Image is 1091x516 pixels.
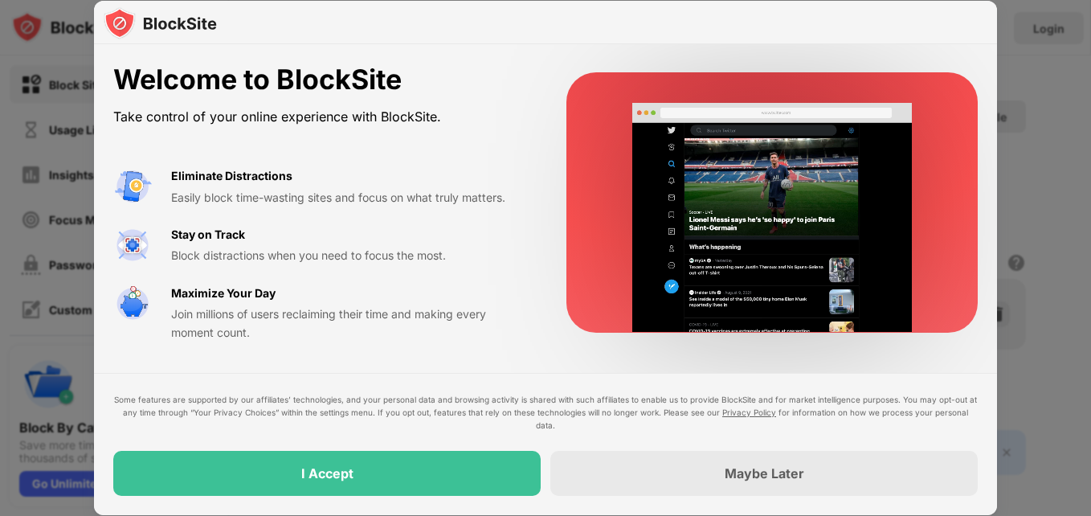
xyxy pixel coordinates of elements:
[113,226,152,264] img: value-focus.svg
[113,285,152,323] img: value-safe-time.svg
[113,63,528,96] div: Welcome to BlockSite
[104,7,217,39] img: logo-blocksite.svg
[171,189,528,207] div: Easily block time-wasting sites and focus on what truly matters.
[722,407,776,417] a: Privacy Policy
[113,167,152,206] img: value-avoid-distractions.svg
[171,226,245,244] div: Stay on Track
[725,465,804,481] div: Maybe Later
[171,285,276,302] div: Maximize Your Day
[113,393,978,432] div: Some features are supported by our affiliates’ technologies, and your personal data and browsing ...
[301,465,353,481] div: I Accept
[171,247,528,264] div: Block distractions when you need to focus the most.
[171,167,292,185] div: Eliminate Distractions
[113,105,528,129] div: Take control of your online experience with BlockSite.
[171,305,528,342] div: Join millions of users reclaiming their time and making every moment count.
